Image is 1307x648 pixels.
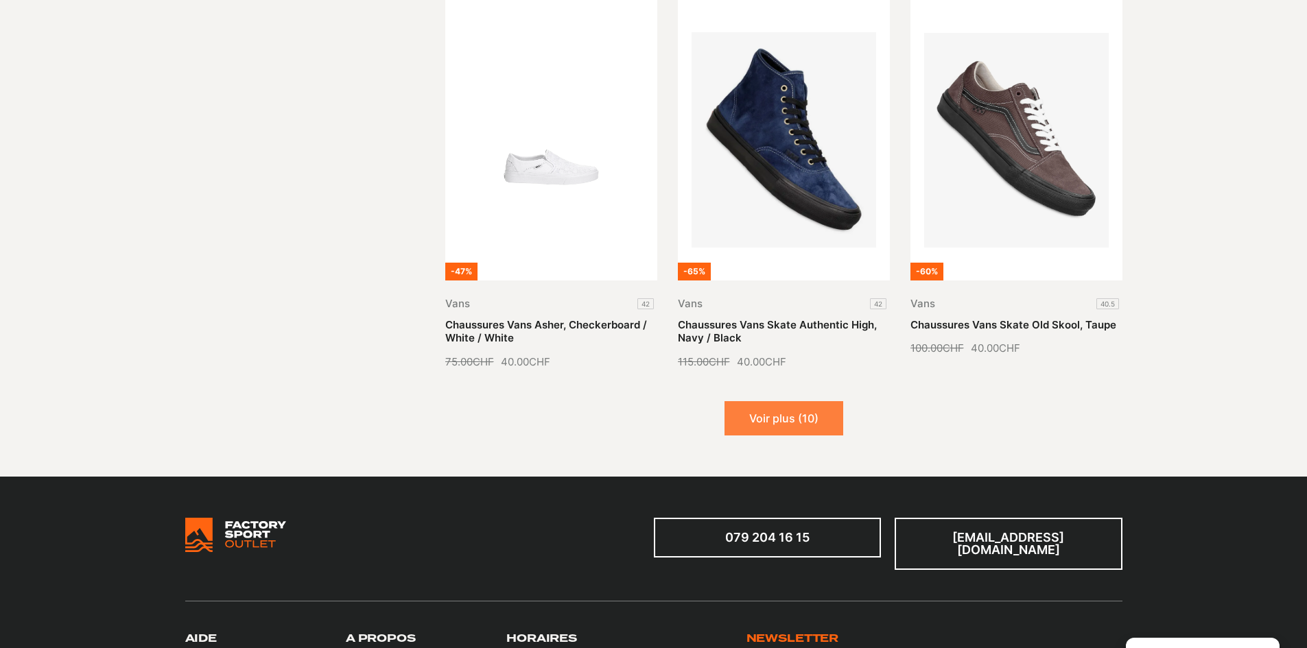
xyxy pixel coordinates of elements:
[725,401,843,435] button: Voir plus (10)
[654,518,882,557] a: 079 204 16 15
[506,632,577,646] h3: Horaires
[895,518,1122,570] a: [EMAIL_ADDRESS][DOMAIN_NAME]
[445,318,647,345] a: Chaussures Vans Asher, Checkerboard / White / White
[346,632,416,646] h3: A propos
[185,632,217,646] h3: Aide
[185,518,286,552] img: Bricks Woocommerce Starter
[678,318,877,345] a: Chaussures Vans Skate Authentic High, Navy / Black
[910,318,1116,331] a: Chaussures Vans Skate Old Skool, Taupe
[746,632,839,646] h3: Newsletter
